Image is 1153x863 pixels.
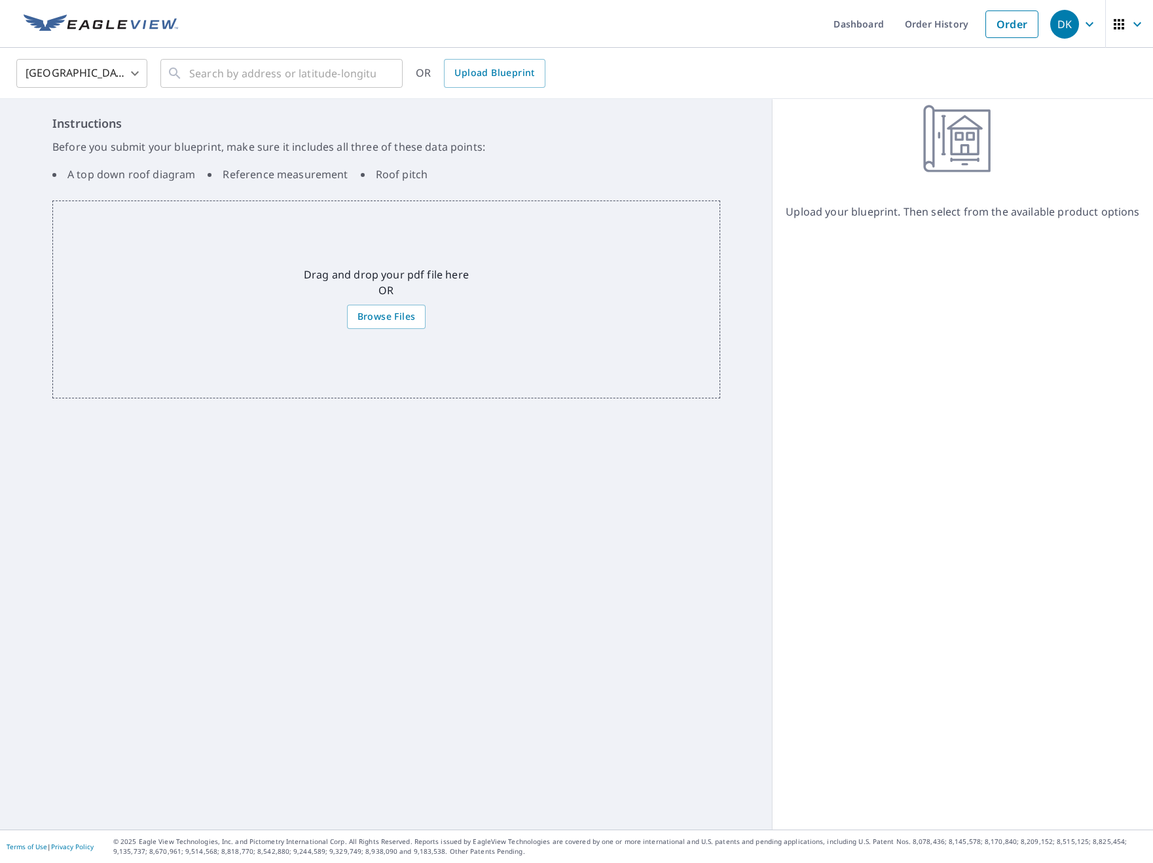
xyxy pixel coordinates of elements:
a: Terms of Use [7,842,47,851]
img: EV Logo [24,14,178,34]
span: Upload Blueprint [454,65,534,81]
p: Upload your blueprint. Then select from the available product options [786,204,1139,220]
div: [GEOGRAPHIC_DATA] [16,55,147,92]
li: A top down roof diagram [52,166,195,182]
p: Before you submit your blueprint, make sure it includes all three of these data points: [52,139,720,155]
h6: Instructions [52,115,720,132]
input: Search by address or latitude-longitude [189,55,376,92]
div: DK [1050,10,1079,39]
a: Upload Blueprint [444,59,545,88]
a: Privacy Policy [51,842,94,851]
p: Drag and drop your pdf file here OR [304,267,469,298]
label: Browse Files [347,305,426,329]
a: Order [985,10,1038,38]
span: Browse Files [357,309,416,325]
div: OR [416,59,545,88]
p: © 2025 Eagle View Technologies, Inc. and Pictometry International Corp. All Rights Reserved. Repo... [113,837,1146,856]
li: Reference measurement [208,166,348,182]
li: Roof pitch [361,166,428,182]
p: | [7,843,94,851]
